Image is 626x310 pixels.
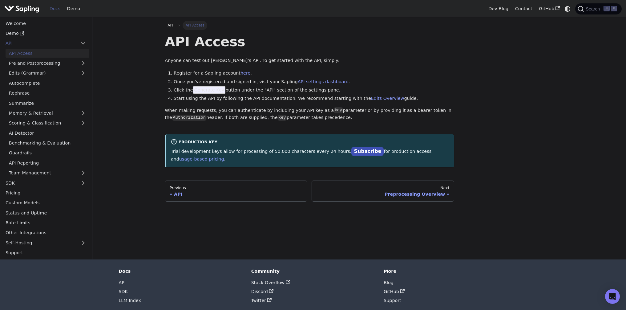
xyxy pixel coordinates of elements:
[165,21,176,30] a: API
[168,23,173,27] span: API
[119,289,128,294] a: SDK
[2,228,89,237] a: Other Integrations
[384,298,401,303] a: Support
[2,19,89,28] a: Welcome
[2,208,89,217] a: Status and Uptime
[193,86,226,94] span: Generate Key
[2,218,89,227] a: Rate Limits
[77,178,89,187] button: Expand sidebar category 'SDK'
[172,115,206,121] code: Authorization
[170,191,303,197] div: API
[584,6,604,11] span: Search
[6,89,89,98] a: Rephrase
[312,181,454,202] a: NextPreprocessing Overview
[6,49,89,58] a: API Access
[165,57,454,64] p: Anyone can test out [PERSON_NAME]'s API. To get started with the API, simply:
[604,6,610,11] kbd: ⌘
[6,59,89,68] a: Pre and Postprocessing
[165,181,454,202] nav: Docs pages
[251,298,272,303] a: Twitter
[179,157,224,161] a: usage-based pricing
[384,289,405,294] a: GitHub
[251,268,375,274] div: Community
[611,6,617,11] kbd: K
[4,4,39,13] img: Sapling.ai
[174,87,454,94] li: Click the button under the "API" section of the settings pane.
[170,186,303,190] div: Previous
[563,4,572,13] button: Switch between dark and light mode (currently system mode)
[119,298,141,303] a: LLM Index
[298,79,349,84] a: API settings dashboard
[384,280,394,285] a: Blog
[183,21,207,30] span: API Access
[278,115,287,121] code: key
[384,268,507,274] div: More
[4,4,42,13] a: Sapling.ai
[174,70,454,77] li: Register for a Sapling account .
[6,169,89,177] a: Team Management
[251,289,273,294] a: Discord
[119,268,242,274] div: Docs
[334,107,343,113] code: key
[605,289,620,304] div: Open Intercom Messenger
[6,158,89,167] a: API Reporting
[6,99,89,108] a: Summarize
[2,198,89,207] a: Custom Models
[174,95,454,102] li: Start using the API by following the API documentation. We recommend starting with the guide.
[64,4,83,14] a: Demo
[6,109,89,118] a: Memory & Retrieval
[371,96,404,101] a: Edits Overview
[174,78,454,86] li: Once you've registered and signed in, visit your Sapling .
[165,33,454,50] h1: API Access
[171,139,450,146] div: Production Key
[2,248,89,257] a: Support
[2,189,89,198] a: Pricing
[6,139,89,148] a: Benchmarking & Evaluation
[317,191,450,197] div: Preprocessing Overview
[46,4,64,14] a: Docs
[6,149,89,157] a: Guardrails
[2,238,89,247] a: Self-Hosting
[6,119,89,128] a: Scoring & Classification
[251,280,290,285] a: Stack Overflow
[2,29,89,38] a: Demo
[119,280,126,285] a: API
[535,4,563,14] a: GitHub
[6,79,89,88] a: Autocomplete
[351,147,384,156] a: Subscribe
[575,3,621,14] button: Search (Command+K)
[171,147,450,163] p: Trial development keys allow for processing of 50,000 characters every 24 hours. for production a...
[485,4,511,14] a: Dev Blog
[165,21,454,30] nav: Breadcrumbs
[2,39,77,48] a: API
[6,69,89,78] a: Edits (Grammar)
[165,181,307,202] a: PreviousAPI
[240,71,250,75] a: here
[317,186,450,190] div: Next
[2,178,77,187] a: SDK
[6,128,89,137] a: AI Detector
[77,39,89,48] button: Collapse sidebar category 'API'
[512,4,536,14] a: Contact
[165,107,454,122] p: When making requests, you can authenticate by including your API key as a parameter or by providi...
